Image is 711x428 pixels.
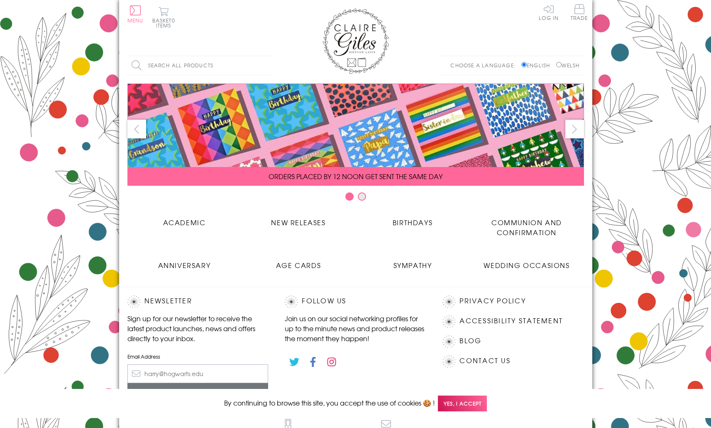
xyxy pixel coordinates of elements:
span: Anniversary [158,260,211,270]
a: Accessibility Statement [459,315,563,327]
span: Age Cards [276,260,321,270]
span: Menu [127,17,144,24]
button: next [565,120,584,138]
span: New Releases [271,217,325,227]
span: Sympathy [393,260,432,270]
a: Academic [127,211,242,227]
p: Choose a language: [450,61,520,69]
label: Email Address [127,353,269,360]
a: New Releases [242,211,356,227]
a: Contact Us [459,355,510,367]
span: Wedding Occasions [484,260,569,270]
button: Basket0 items [152,7,175,28]
button: Carousel Page 2 [358,192,366,201]
a: Age Cards [242,254,356,270]
button: prev [127,120,146,138]
span: Communion and Confirmation [491,217,562,237]
input: Subscribe [127,383,269,402]
a: Communion and Confirmation [470,211,584,237]
span: Trade [571,4,588,20]
input: Search all products [127,56,273,75]
h2: Newsletter [127,295,269,308]
a: Trade [571,4,588,22]
a: Birthdays [356,211,470,227]
p: Join us on our social networking profiles for up to the minute news and product releases the mome... [285,313,426,343]
div: Carousel Pagination [127,192,584,205]
span: Birthdays [393,217,432,227]
img: Claire Giles Greetings Cards [323,8,389,74]
a: Anniversary [127,254,242,270]
a: Privacy Policy [459,295,525,307]
label: Welsh [556,61,580,69]
button: Menu [127,5,144,23]
button: Carousel Page 1 (Current Slide) [345,192,354,201]
input: English [521,62,527,67]
p: Sign up for our newsletter to receive the latest product launches, news and offers directly to yo... [127,313,269,343]
span: 0 items [156,17,175,29]
h2: Follow Us [285,295,426,308]
input: Search [264,56,273,75]
span: Academic [163,217,206,227]
span: Yes, I accept [438,396,487,412]
span: ORDERS PLACED BY 12 NOON GET SENT THE SAME DAY [269,171,442,181]
input: Welsh [556,62,562,67]
input: harry@hogwarts.edu [127,364,269,383]
label: English [521,61,554,69]
a: Sympathy [356,254,470,270]
a: Log In [539,4,559,20]
a: Wedding Occasions [470,254,584,270]
a: Blog [459,335,481,347]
